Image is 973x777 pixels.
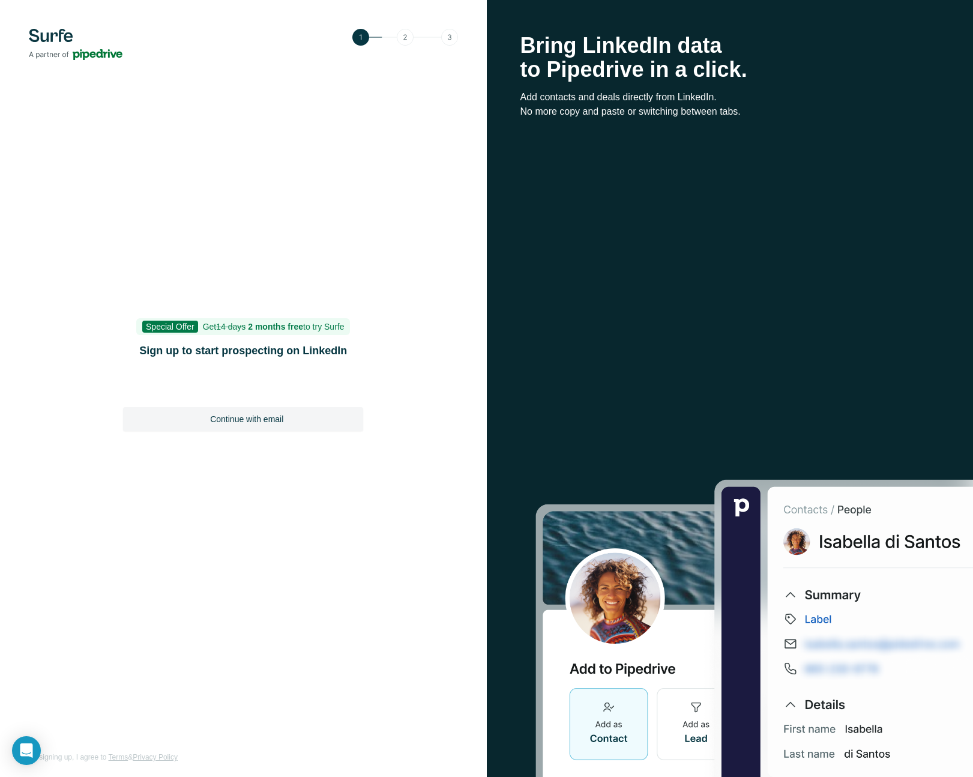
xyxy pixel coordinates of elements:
[133,753,178,761] a: Privacy Policy
[109,753,128,761] a: Terms
[142,321,198,333] span: Special Offer
[352,29,458,46] img: Step 1
[216,322,246,331] s: 14 days
[29,753,106,761] span: By signing up, I agree to
[203,322,345,331] span: Get to try Surfe
[123,342,363,359] h1: Sign up to start prospecting on LinkedIn
[520,90,940,104] p: Add contacts and deals directly from LinkedIn.
[520,104,940,119] p: No more copy and paste or switching between tabs.
[535,479,973,777] img: Surfe Stock Photo - Selling good vibes
[520,34,940,82] h1: Bring LinkedIn data to Pipedrive in a click.
[128,753,133,761] span: &
[12,736,41,765] div: Open Intercom Messenger
[248,322,303,331] b: 2 months free
[117,375,369,401] iframe: Sign in with Google Button
[210,413,283,425] span: Continue with email
[29,29,122,60] img: Surfe's logo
